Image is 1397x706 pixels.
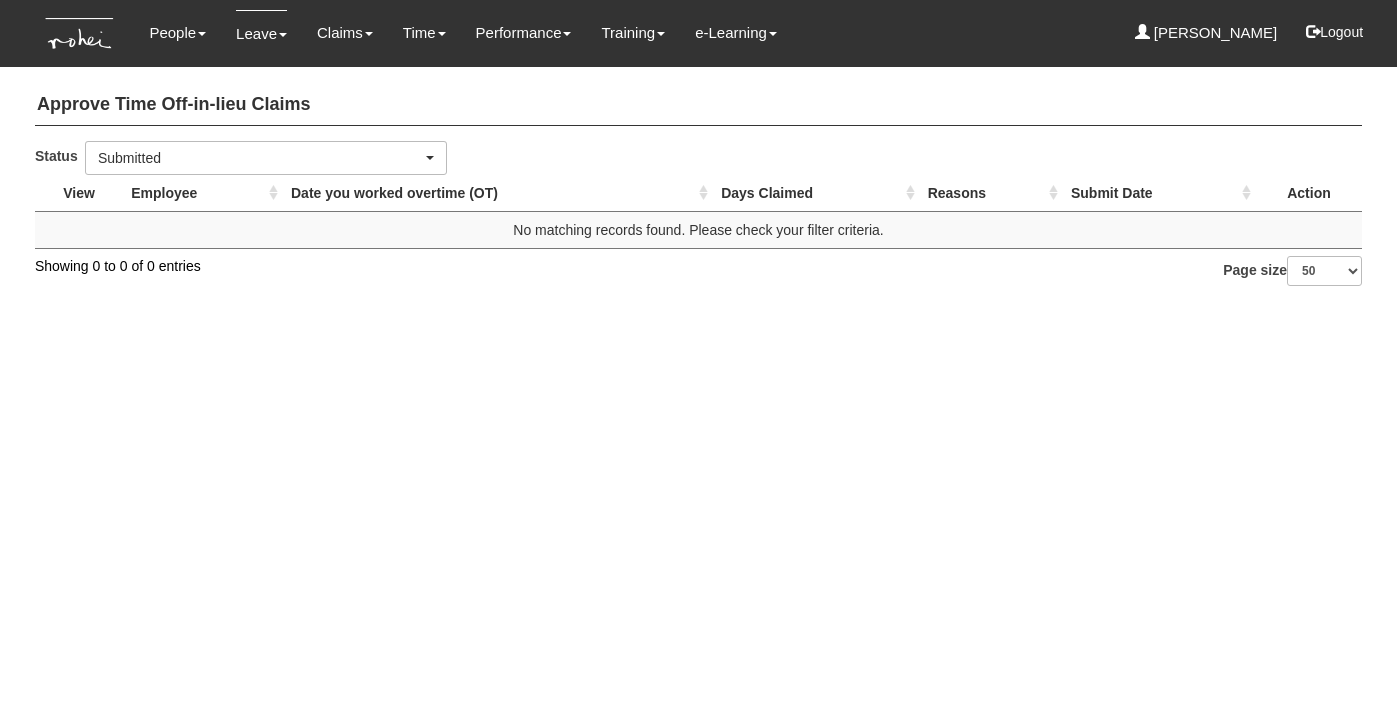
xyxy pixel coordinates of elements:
a: People [149,10,206,56]
th: View [35,175,123,212]
label: Status [35,141,85,170]
a: Leave [236,10,287,57]
label: Page size [1223,256,1362,286]
th: Action [1256,175,1362,212]
a: [PERSON_NAME] [1135,10,1278,56]
th: Submit Date : activate to sort column ascending [1063,175,1256,212]
th: Employee : activate to sort column ascending [123,175,283,212]
th: Date you worked overtime (OT) : activate to sort column ascending [283,175,713,212]
a: Time [403,10,446,56]
a: Performance [476,10,572,56]
a: Training [601,10,665,56]
td: No matching records found. Please check your filter criteria. [35,211,1362,248]
select: Page size [1287,256,1362,286]
a: e-Learning [695,10,777,56]
th: Reasons : activate to sort column ascending [920,175,1063,212]
a: Claims [317,10,373,56]
div: Submitted [98,148,422,168]
button: Logout [1292,8,1377,56]
th: Days Claimed : activate to sort column ascending [713,175,920,212]
button: Submitted [85,141,447,175]
h4: Approve Time Off-in-lieu Claims [35,85,1362,126]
